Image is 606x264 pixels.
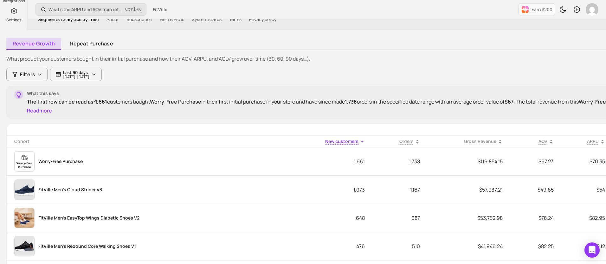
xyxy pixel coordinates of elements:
p: Earn $200 [532,6,552,13]
button: Toggle dark mode [557,3,569,16]
a: About [106,16,119,23]
kbd: Ctrl [125,6,136,13]
img: avatar [586,3,598,16]
p: Segments Analytics by Tresl [38,16,99,23]
a: Privacy policy [249,16,276,23]
a: Help & FAQs [160,16,184,23]
button: What’s the ARPU and AOV from retained customers?Ctrl+K [35,3,146,16]
a: Terms [229,16,242,23]
span: + [125,6,141,13]
button: Earn $200 [519,3,555,16]
div: Open Intercom Messenger [584,242,600,258]
p: What’s the ARPU and AOV from retained customers? [48,6,123,13]
kbd: K [139,7,141,12]
a: Subscription [126,16,152,23]
button: FitVille [149,4,171,15]
a: System status [192,16,222,23]
p: Settings [6,17,21,23]
span: FitVille [153,6,167,13]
